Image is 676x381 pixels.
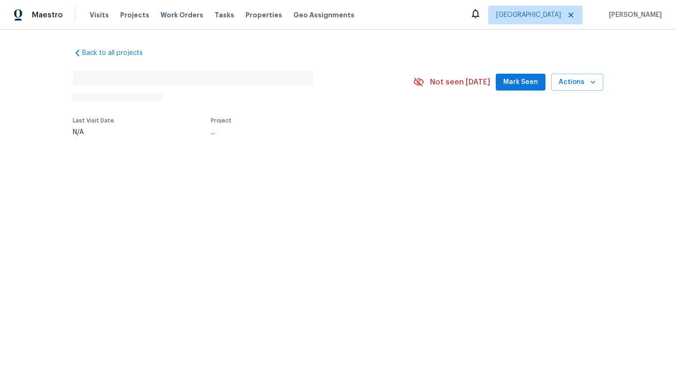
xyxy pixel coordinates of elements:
[215,12,234,18] span: Tasks
[73,118,114,123] span: Last Visit Date
[496,74,545,91] button: Mark Seen
[161,10,203,20] span: Work Orders
[120,10,149,20] span: Projects
[551,74,603,91] button: Actions
[293,10,354,20] span: Geo Assignments
[559,76,596,88] span: Actions
[430,77,490,87] span: Not seen [DATE]
[32,10,63,20] span: Maestro
[73,129,114,136] div: N/A
[73,48,163,58] a: Back to all projects
[503,76,538,88] span: Mark Seen
[211,129,391,136] div: ...
[90,10,109,20] span: Visits
[496,10,561,20] span: [GEOGRAPHIC_DATA]
[246,10,282,20] span: Properties
[211,118,231,123] span: Project
[605,10,662,20] span: [PERSON_NAME]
